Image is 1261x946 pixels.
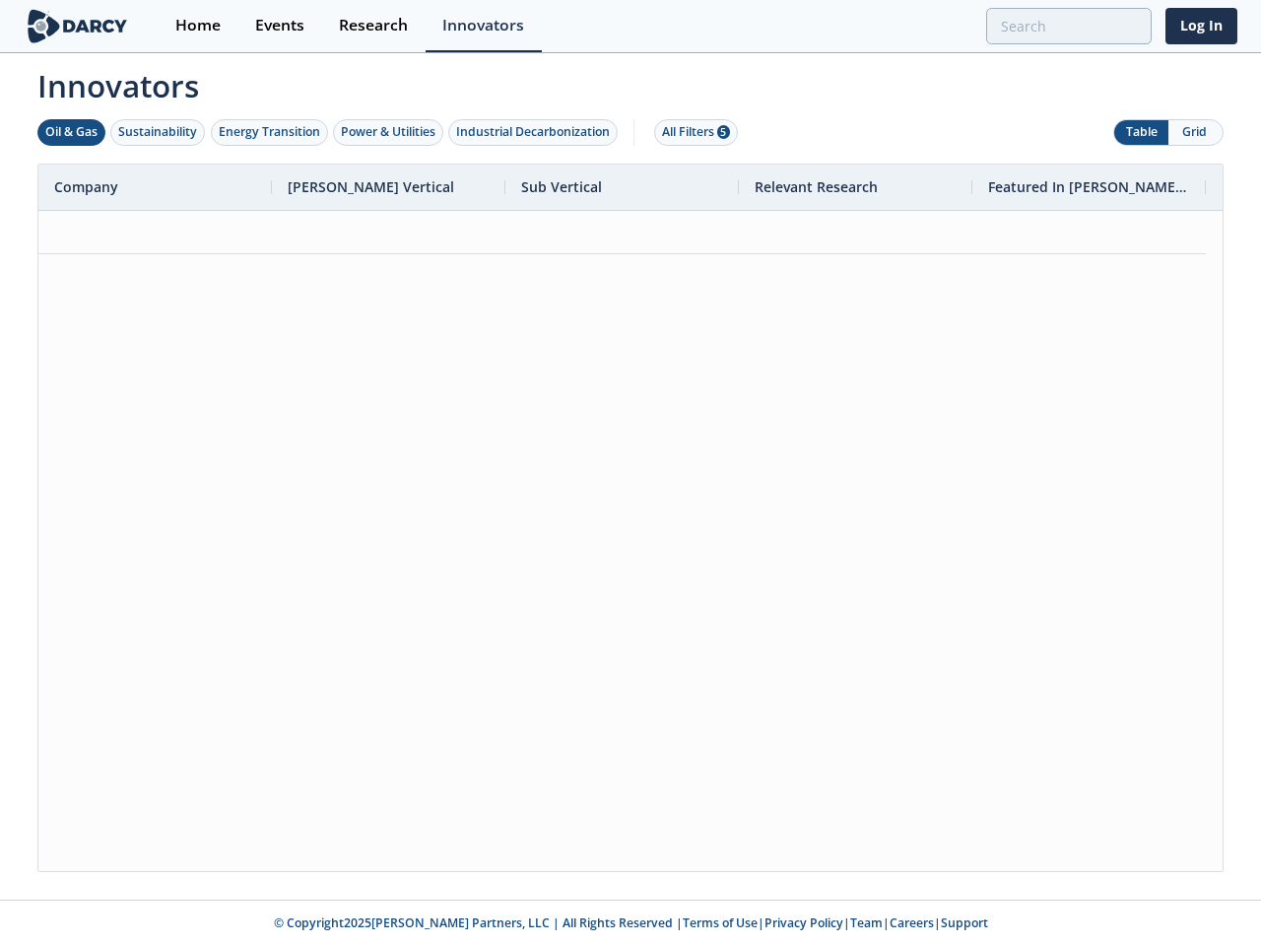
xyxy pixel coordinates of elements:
div: Events [255,18,304,34]
span: Innovators [24,55,1237,108]
a: Careers [890,914,934,931]
span: Sub Vertical [521,177,602,196]
div: Research [339,18,408,34]
span: Featured In [PERSON_NAME] Live [988,177,1190,196]
div: Power & Utilities [341,123,435,141]
div: Energy Transition [219,123,320,141]
button: Sustainability [110,119,205,146]
input: Advanced Search [986,8,1152,44]
a: Privacy Policy [764,914,843,931]
button: Table [1114,120,1168,145]
div: Sustainability [118,123,197,141]
span: 5 [717,125,730,139]
img: logo-wide.svg [24,9,131,43]
a: Terms of Use [683,914,758,931]
button: Oil & Gas [37,119,105,146]
span: [PERSON_NAME] Vertical [288,177,454,196]
button: Power & Utilities [333,119,443,146]
a: Support [941,914,988,931]
span: Company [54,177,118,196]
div: Innovators [442,18,524,34]
button: Industrial Decarbonization [448,119,618,146]
span: Relevant Research [755,177,878,196]
div: Oil & Gas [45,123,98,141]
a: Log In [1165,8,1237,44]
div: All Filters [662,123,730,141]
button: Grid [1168,120,1223,145]
div: Industrial Decarbonization [456,123,610,141]
button: All Filters 5 [654,119,738,146]
a: Team [850,914,883,931]
div: Home [175,18,221,34]
button: Energy Transition [211,119,328,146]
p: © Copyright 2025 [PERSON_NAME] Partners, LLC | All Rights Reserved | | | | | [28,914,1233,932]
